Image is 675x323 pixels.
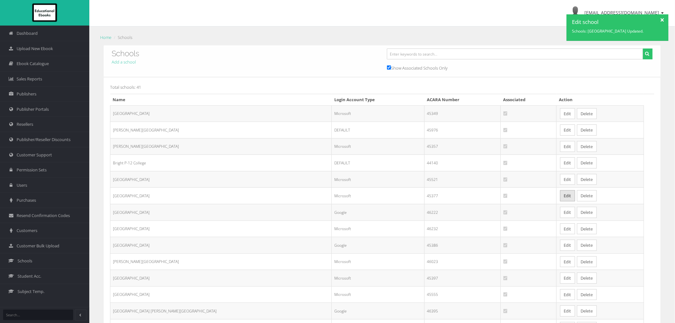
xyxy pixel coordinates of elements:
[424,221,501,237] td: 46232
[332,204,424,221] td: Google
[332,253,424,270] td: Microsoft
[424,204,501,221] td: 46222
[110,138,332,155] td: [PERSON_NAME][GEOGRAPHIC_DATA]
[424,94,501,106] th: ACARA Number
[560,124,575,136] a: Edit
[17,167,47,173] span: Permission Sets
[572,18,657,28] span: Edit school
[17,182,27,188] span: Users
[387,65,391,70] input: Show Associated Schools Only
[332,221,424,237] td: Microsoft
[110,94,332,106] th: Name
[577,223,597,235] button: Delete
[585,10,659,16] span: [EMAIL_ADDRESS][DOMAIN_NAME]
[560,108,575,119] a: Edit
[17,197,36,203] span: Purchases
[560,273,575,284] a: Edit
[577,108,597,119] button: Delete
[577,240,597,251] button: Delete
[577,273,597,284] button: Delete
[332,270,424,287] td: Microsoft
[112,49,377,58] h3: Schools
[332,105,424,122] td: Microsoft
[424,303,501,319] td: 46395
[110,253,332,270] td: [PERSON_NAME][GEOGRAPHIC_DATA]
[424,155,501,171] td: 44140
[17,30,38,36] span: Dashboard
[424,286,501,303] td: 45555
[501,94,557,106] th: Associated
[17,106,49,112] span: Publisher Portals
[577,174,597,185] button: Delete
[17,76,42,82] span: Sales Reports
[110,221,332,237] td: [GEOGRAPHIC_DATA]
[18,258,32,264] span: Schools
[560,157,575,169] a: Edit
[424,237,501,254] td: 45386
[560,174,575,185] a: Edit
[332,237,424,254] td: Google
[110,155,332,171] td: Bright P-12 College
[110,270,332,287] td: [GEOGRAPHIC_DATA]
[577,207,597,218] button: Delete
[572,28,657,34] p: Schools: [GEOGRAPHIC_DATA] Updated.
[556,94,644,106] th: Action
[560,223,575,235] a: Edit
[110,188,332,204] td: [GEOGRAPHIC_DATA]
[560,240,575,251] a: Edit
[17,243,59,249] span: Customer Bulk Upload
[110,84,654,91] p: Total schools: 41
[560,141,575,152] a: Edit
[332,303,424,319] td: Google
[17,91,36,97] span: Publishers
[560,207,575,218] a: Edit
[577,190,597,201] button: Delete
[577,124,597,136] button: Delete
[332,138,424,155] td: Microsoft
[18,289,44,295] span: Subject Temp.
[17,137,70,143] span: Publisher/Reseller Discounts
[110,303,332,319] td: [GEOGRAPHIC_DATA] [PERSON_NAME][GEOGRAPHIC_DATA]
[110,122,332,139] td: [PERSON_NAME][GEOGRAPHIC_DATA]
[424,105,501,122] td: 45349
[577,157,597,169] button: Delete
[577,289,597,300] button: Delete
[112,34,132,41] li: Schools
[424,138,501,155] td: 45357
[560,256,575,267] a: Edit
[560,190,575,201] a: Edit
[424,171,501,188] td: 45521
[387,49,643,59] input: Enter keywords to search...
[110,105,332,122] td: [GEOGRAPHIC_DATA]
[424,122,501,139] td: 45976
[17,152,52,158] span: Customer Support
[568,5,583,21] img: Avatar
[112,59,136,65] a: Add a school
[560,289,575,300] a: Edit
[110,204,332,221] td: [GEOGRAPHIC_DATA]
[577,305,597,317] button: Delete
[332,171,424,188] td: Microsoft
[560,305,575,317] a: Edit
[332,286,424,303] td: Microsoft
[424,253,501,270] td: 46023
[110,171,332,188] td: [GEOGRAPHIC_DATA]
[17,46,53,52] span: Upload New Ebook
[332,188,424,204] td: Microsoft
[577,141,597,152] button: Delete
[17,228,37,234] span: Customers
[18,273,41,279] span: Student Acc.
[387,64,448,71] label: Show Associated Schools Only
[17,61,49,67] span: Ebook Catalogue
[17,213,70,219] span: Resend Confirmation Codes
[3,310,73,320] input: Search...
[424,270,501,287] td: 45397
[332,122,424,139] td: DEFAULT
[17,121,33,127] span: Resellers
[577,256,597,267] button: Delete
[332,155,424,171] td: DEFAULT
[110,237,332,254] td: [GEOGRAPHIC_DATA]
[424,188,501,204] td: 45377
[110,286,332,303] td: [GEOGRAPHIC_DATA]
[100,34,111,40] a: Home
